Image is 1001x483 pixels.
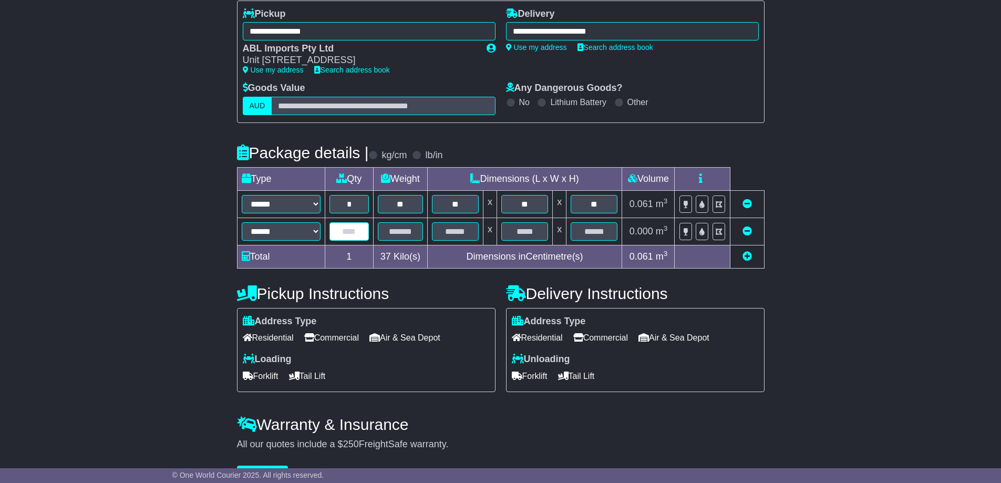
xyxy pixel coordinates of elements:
span: Residential [243,330,294,346]
span: m [656,226,668,237]
label: kg/cm [381,150,407,161]
span: Air & Sea Depot [369,330,440,346]
a: Add new item [742,251,752,262]
a: Search address book [577,43,653,52]
span: 0.061 [630,199,653,209]
span: Tail Lift [289,368,326,384]
label: Unloading [512,354,570,365]
td: x [553,190,566,218]
td: Dimensions in Centimetre(s) [427,245,622,268]
td: Total [237,245,325,268]
sup: 3 [664,250,668,258]
h4: Delivery Instructions [506,285,765,302]
label: Address Type [243,316,317,327]
span: 0.061 [630,251,653,262]
label: Other [627,97,648,107]
label: Lithium Battery [550,97,606,107]
label: AUD [243,97,272,115]
sup: 3 [664,197,668,205]
td: x [553,218,566,245]
label: Pickup [243,8,286,20]
td: Volume [622,167,675,190]
span: Forklift [512,368,548,384]
a: Remove this item [742,226,752,237]
td: 1 [325,245,374,268]
label: Address Type [512,316,586,327]
span: m [656,251,668,262]
div: All our quotes include a $ FreightSafe warranty. [237,439,765,450]
label: Loading [243,354,292,365]
span: 37 [380,251,391,262]
label: Delivery [506,8,555,20]
td: Kilo(s) [374,245,428,268]
td: Dimensions (L x W x H) [427,167,622,190]
label: lb/in [425,150,442,161]
span: m [656,199,668,209]
h4: Warranty & Insurance [237,416,765,433]
span: Commercial [573,330,628,346]
h4: Package details | [237,144,369,161]
span: Commercial [304,330,359,346]
td: Qty [325,167,374,190]
label: Goods Value [243,83,305,94]
span: Residential [512,330,563,346]
span: 0.000 [630,226,653,237]
span: Air & Sea Depot [638,330,709,346]
td: Weight [374,167,428,190]
span: © One World Courier 2025. All rights reserved. [172,471,324,479]
td: x [483,190,497,218]
span: Tail Lift [558,368,595,384]
h4: Pickup Instructions [237,285,496,302]
sup: 3 [664,224,668,232]
span: 250 [343,439,359,449]
a: Remove this item [742,199,752,209]
label: Any Dangerous Goods? [506,83,623,94]
td: Type [237,167,325,190]
a: Use my address [506,43,567,52]
a: Use my address [243,66,304,74]
a: Search address book [314,66,390,74]
label: No [519,97,530,107]
span: Forklift [243,368,278,384]
div: Unit [STREET_ADDRESS] [243,55,476,66]
td: x [483,218,497,245]
div: ABL Imports Pty Ltd [243,43,476,55]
